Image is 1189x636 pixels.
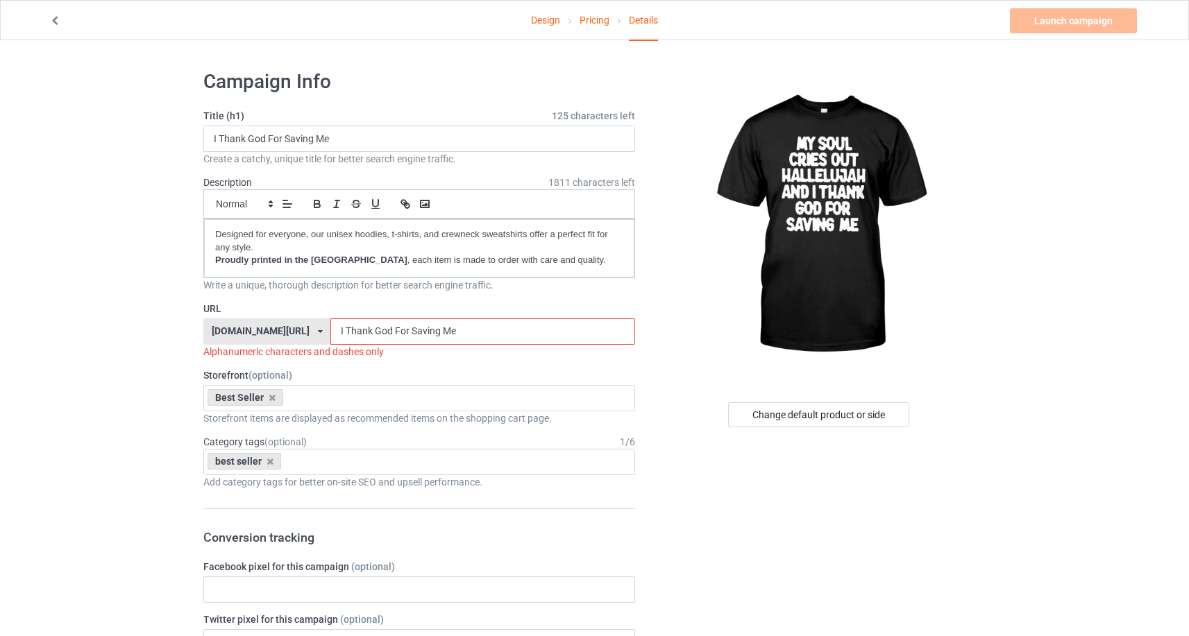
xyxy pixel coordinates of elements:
label: Category tags [203,435,307,449]
label: Facebook pixel for this campaign [203,560,635,574]
h3: Conversion tracking [203,529,635,545]
div: Change default product or side [728,402,909,427]
label: Twitter pixel for this campaign [203,612,635,626]
div: Details [629,1,658,41]
span: (optional) [351,561,395,572]
span: (optional) [264,436,307,447]
label: URL [203,302,635,316]
strong: Proudly printed in the [GEOGRAPHIC_DATA] [215,255,407,265]
label: Storefront [203,368,635,382]
label: Title (h1) [203,109,635,123]
p: Designed for everyone, our unisex hoodies, t-shirts, and crewneck sweatshirts offer a perfect fit... [215,228,623,254]
p: , each item is made to order with care and quality. [215,254,623,267]
label: Description [203,177,252,188]
div: best seller [208,453,281,470]
h1: Campaign Info [203,69,635,94]
span: (optional) [248,370,292,381]
div: [DOMAIN_NAME][URL] [212,326,310,336]
a: Design [531,1,560,40]
div: 1 / 6 [620,435,635,449]
span: (optional) [340,614,384,625]
span: 125 characters left [552,109,635,123]
div: Add category tags for better on-site SEO and upsell performance. [203,475,635,489]
div: Write a unique, thorough description for better search engine traffic. [203,278,635,292]
div: Storefront items are displayed as recommended items on the shopping cart page. [203,411,635,425]
div: Create a catchy, unique title for better search engine traffic. [203,152,635,166]
div: Best Seller [208,389,283,406]
span: 1811 characters left [548,175,635,189]
div: Alphanumeric characters and dashes only [203,345,635,359]
a: Pricing [580,1,609,40]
